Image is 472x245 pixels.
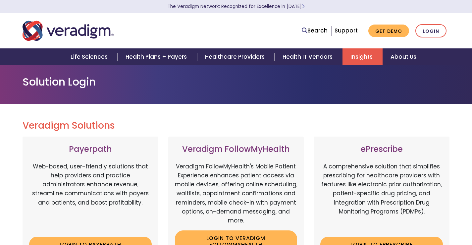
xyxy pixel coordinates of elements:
a: Login [415,24,446,38]
p: Web-based, user-friendly solutions that help providers and practice administrators enhance revenu... [29,162,152,232]
a: The Veradigm Network: Recognized for Excellence in [DATE]Learn More [168,3,305,10]
a: Healthcare Providers [197,48,275,65]
a: Health IT Vendors [275,48,342,65]
img: Veradigm logo [23,20,114,42]
h3: ePrescribe [320,145,443,154]
a: Search [302,26,328,35]
h3: Payerpath [29,145,152,154]
p: A comprehensive solution that simplifies prescribing for healthcare providers with features like ... [320,162,443,232]
span: Learn More [302,3,305,10]
a: About Us [383,48,424,65]
h2: Veradigm Solutions [23,120,450,131]
a: Get Demo [368,25,409,37]
a: Life Sciences [63,48,118,65]
a: Support [335,27,358,34]
p: Veradigm FollowMyHealth's Mobile Patient Experience enhances patient access via mobile devices, o... [175,162,297,225]
a: Insights [342,48,383,65]
h1: Solution Login [23,76,450,88]
a: Health Plans + Payers [118,48,197,65]
h3: Veradigm FollowMyHealth [175,145,297,154]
